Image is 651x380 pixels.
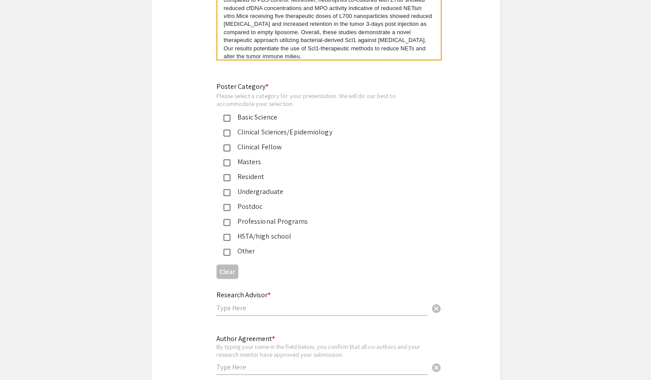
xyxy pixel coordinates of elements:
[230,246,414,257] div: Other
[230,112,414,123] div: Basic Science
[224,5,423,19] em: in vitro.
[230,216,414,227] div: Professional Programs
[428,299,445,317] button: Clear
[230,142,414,152] div: Clinical Fellow
[230,201,414,212] div: Postdoc
[230,157,414,167] div: Masters
[230,127,414,137] div: Clinical Sciences/Epidemiology
[431,362,442,373] span: cancel
[216,82,269,91] mat-label: Poster Category
[428,358,445,376] button: Clear
[230,231,414,242] div: HSTA/high school
[216,264,238,279] button: Clear
[230,172,414,182] div: Resident
[7,341,37,373] iframe: Chat
[216,334,275,343] mat-label: Author Agreement
[431,303,442,314] span: cancel
[216,290,271,299] mat-label: Research Advisor
[216,92,421,107] div: Please select a category for your presentation. We will do our best to accommodate your selection.
[230,186,414,197] div: Undergraduate
[216,362,428,372] input: Type Here
[216,343,428,358] div: By typing your name in the field below, you confirm that all co-authors and your research mentor ...
[216,303,428,313] input: Type Here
